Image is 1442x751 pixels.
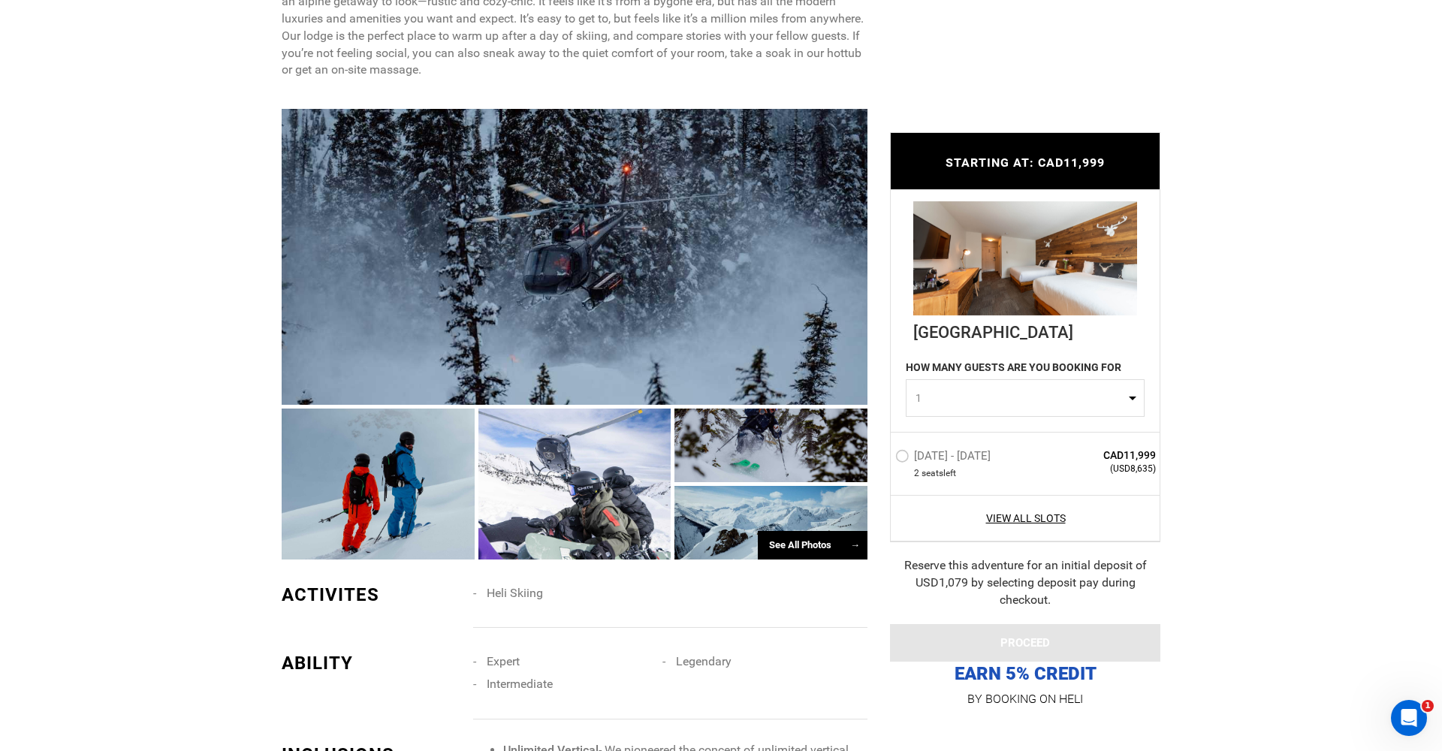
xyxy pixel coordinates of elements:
[895,449,994,467] label: [DATE] - [DATE]
[758,531,867,560] div: See All Photos
[946,156,1105,170] span: STARTING AT: CAD11,999
[906,360,1121,379] label: HOW MANY GUESTS ARE YOU BOOKING FOR
[1047,448,1156,463] span: CAD11,999
[890,624,1160,662] button: PROCEED
[282,650,462,676] div: ABILITY
[1047,463,1156,475] span: (USD8,635)
[487,677,553,691] span: Intermediate
[676,654,732,668] span: Legendary
[282,582,462,608] div: ACTIVITES
[922,467,956,480] span: seat left
[906,379,1145,417] button: 1
[1422,700,1434,712] span: 1
[890,689,1160,710] p: BY BOOKING ON HELI
[916,391,1125,406] span: 1
[890,557,1160,609] div: Reserve this adventure for an initial deposit of USD1,079 by selecting deposit pay during checkout.
[487,586,543,600] span: Heli Skiing
[913,201,1137,315] img: a40d1b1e5903acb2070d20f897e2a7c0.jpg
[850,539,860,550] span: →
[939,467,943,480] span: s
[914,467,919,480] span: 2
[895,511,1156,526] a: View All Slots
[913,315,1137,344] div: [GEOGRAPHIC_DATA]
[487,654,520,668] span: Expert
[1391,700,1427,736] iframe: Intercom live chat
